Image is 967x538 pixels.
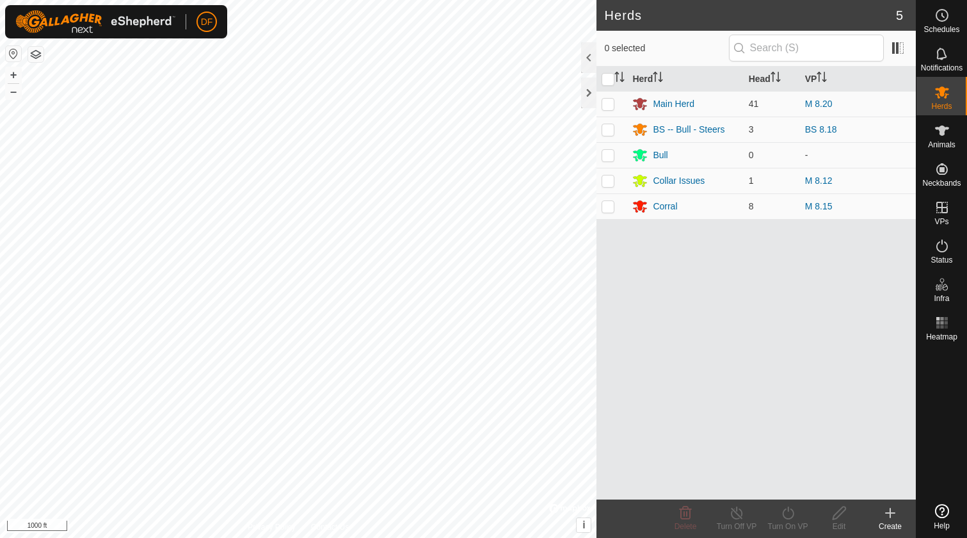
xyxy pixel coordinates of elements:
[896,6,903,25] span: 5
[923,26,959,33] span: Schedules
[817,74,827,84] p-sorticon: Activate to sort
[248,521,296,533] a: Privacy Policy
[771,74,781,84] p-sorticon: Activate to sort
[744,67,800,92] th: Head
[800,142,916,168] td: -
[604,42,728,55] span: 0 selected
[6,67,21,83] button: +
[931,102,952,110] span: Herds
[926,333,957,341] span: Heatmap
[653,200,677,213] div: Corral
[729,35,884,61] input: Search (S)
[675,522,697,531] span: Delete
[604,8,896,23] h2: Herds
[805,175,833,186] a: M 8.12
[653,174,705,188] div: Collar Issues
[916,499,967,535] a: Help
[762,521,813,532] div: Turn On VP
[6,84,21,99] button: –
[921,64,963,72] span: Notifications
[577,518,591,532] button: i
[813,521,865,532] div: Edit
[749,175,754,186] span: 1
[6,46,21,61] button: Reset Map
[653,74,663,84] p-sorticon: Activate to sort
[311,521,349,533] a: Contact Us
[934,295,949,302] span: Infra
[711,521,762,532] div: Turn Off VP
[800,67,916,92] th: VP
[934,218,948,225] span: VPs
[653,97,694,111] div: Main Herd
[627,67,743,92] th: Herd
[582,519,585,530] span: i
[614,74,625,84] p-sorticon: Activate to sort
[749,124,754,134] span: 3
[805,124,837,134] a: BS 8.18
[28,47,44,62] button: Map Layers
[653,123,724,136] div: BS -- Bull - Steers
[805,201,833,211] a: M 8.15
[922,179,961,187] span: Neckbands
[653,149,667,162] div: Bull
[805,99,833,109] a: M 8.20
[749,201,754,211] span: 8
[15,10,175,33] img: Gallagher Logo
[865,521,916,532] div: Create
[931,256,952,264] span: Status
[201,15,213,29] span: DF
[749,99,759,109] span: 41
[928,141,955,149] span: Animals
[934,522,950,530] span: Help
[749,150,754,160] span: 0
